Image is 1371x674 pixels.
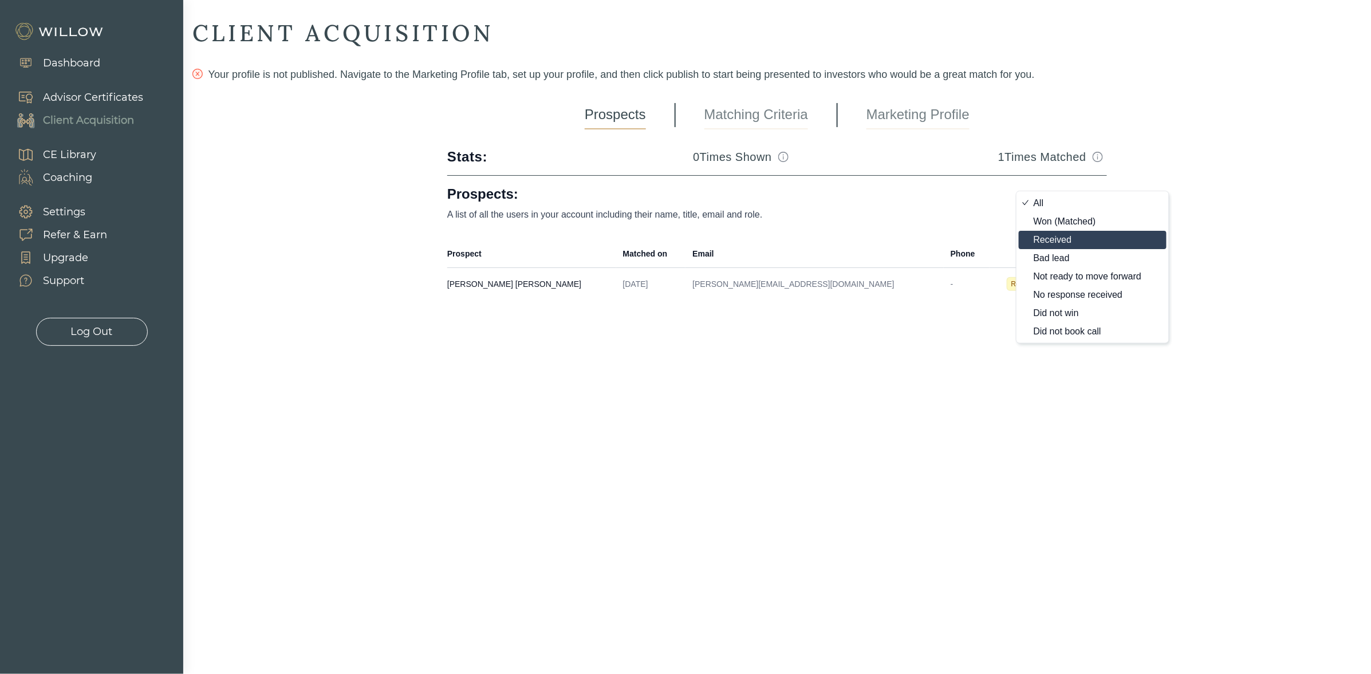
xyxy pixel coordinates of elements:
div: All [1034,199,1142,208]
div: Bad lead [1034,254,1142,263]
div: No response received [1034,290,1142,299]
div: Did not win [1034,309,1142,318]
div: Not ready to move forward [1034,272,1142,281]
div: Won (Matched) [1034,217,1142,226]
div: Received [1034,235,1142,245]
div: Did not book call [1034,327,1142,336]
span: check [1022,198,1029,205]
